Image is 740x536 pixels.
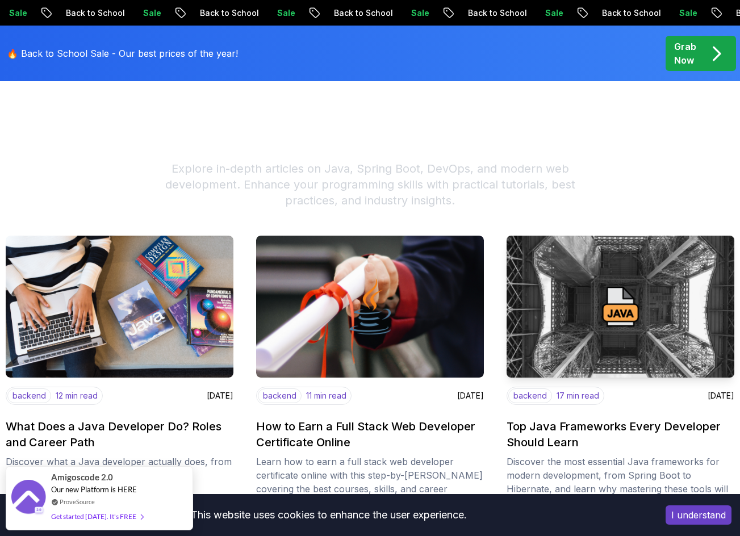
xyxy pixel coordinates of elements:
[306,390,346,401] p: 11 min read
[256,236,484,378] img: image
[6,236,233,378] img: image
[79,7,156,19] p: Back to School
[60,497,95,506] a: ProveSource
[508,388,552,403] p: backend
[507,418,734,450] h2: Top Java Frameworks Every Developer Should Learn
[256,236,484,509] a: imagebackend11 min read[DATE]How to Earn a Full Stack Web Developer Certificate OnlineLearn how t...
[457,390,484,401] p: [DATE]
[666,505,731,525] button: Accept cookies
[501,232,740,382] img: image
[481,7,558,19] p: Back to School
[213,7,290,19] p: Back to School
[51,510,143,523] div: Get started [DATE]. It's FREE
[424,7,461,19] p: Sale
[258,388,302,403] p: backend
[207,390,233,401] p: [DATE]
[56,390,98,401] p: 12 min read
[256,418,484,450] h2: How to Earn a Full Stack Web Developer Certificate Online
[674,40,696,67] p: Grab Now
[22,7,58,19] p: Sale
[7,388,51,403] p: backend
[9,503,649,527] div: This website uses cookies to enhance the user experience.
[11,480,45,517] img: provesource social proof notification image
[507,236,734,509] a: imagebackend17 min read[DATE]Top Java Frameworks Every Developer Should LearnDiscover the most es...
[6,455,233,509] p: Discover what a Java developer actually does, from coding backend systems to career growth opport...
[6,236,233,509] a: imagebackend12 min read[DATE]What Does a Java Developer Do? Roles and Career PathDiscover what a ...
[6,120,734,147] h1: Programming Blogs & Tutorials
[156,7,193,19] p: Sale
[557,390,599,401] p: 17 min read
[256,455,484,509] p: Learn how to earn a full stack web developer certificate online with this step-by-[PERSON_NAME] c...
[51,485,137,494] span: Our new Platform is HERE
[558,7,595,19] p: Sale
[152,161,588,208] p: Explore in-depth articles on Java, Spring Boot, DevOps, and modern web development. Enhance your ...
[6,418,233,450] h2: What Does a Java Developer Do? Roles and Career Path
[708,390,734,401] p: [DATE]
[615,7,692,19] p: Back to School
[51,471,113,484] span: Amigoscode 2.0
[290,7,327,19] p: Sale
[7,47,238,60] p: 🔥 Back to School Sale - Our best prices of the year!
[507,455,734,509] p: Discover the most essential Java frameworks for modern development, from Spring Boot to Hibernate...
[692,7,729,19] p: Sale
[347,7,424,19] p: Back to School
